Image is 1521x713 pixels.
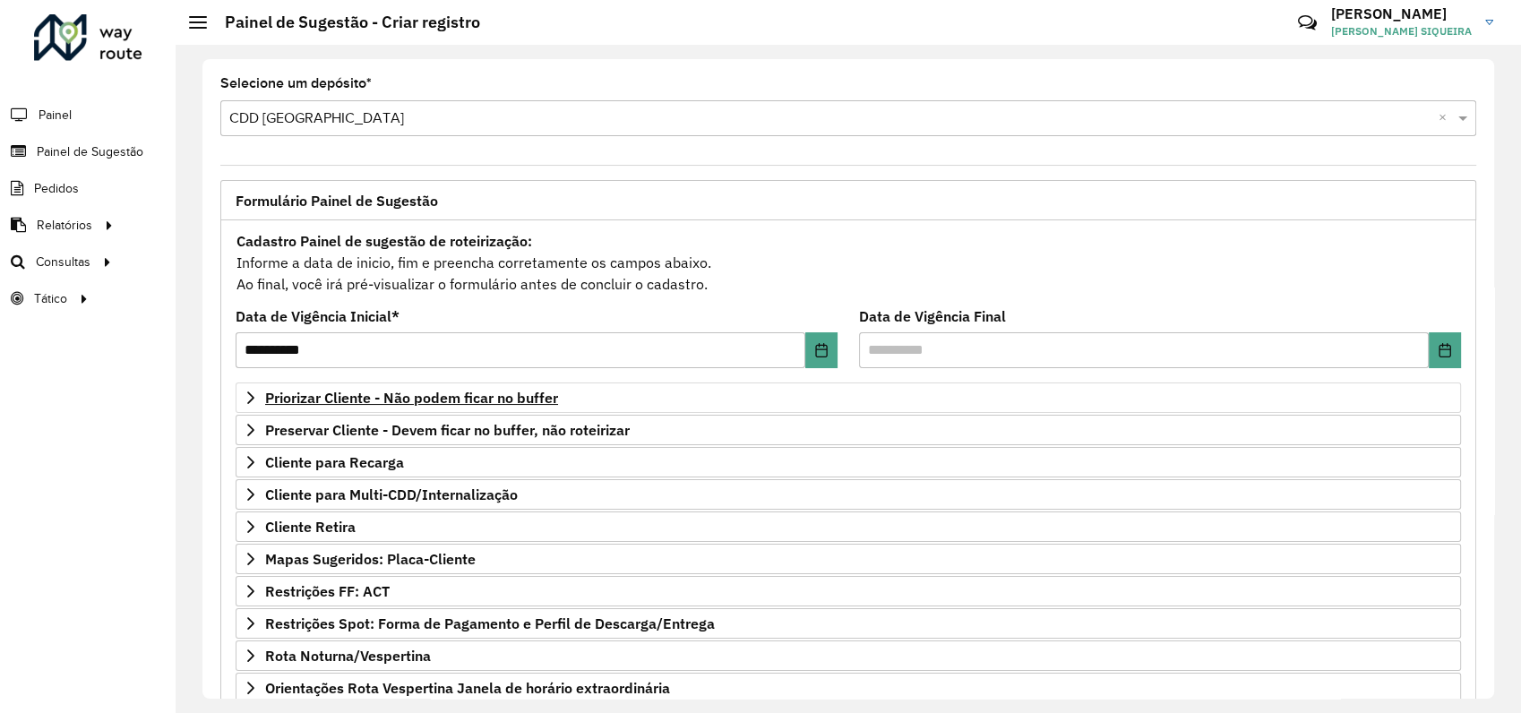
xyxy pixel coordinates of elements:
[236,479,1461,510] a: Cliente para Multi-CDD/Internalização
[265,584,390,598] span: Restrições FF: ACT
[236,232,532,250] strong: Cadastro Painel de sugestão de roteirização:
[1331,5,1472,22] h3: [PERSON_NAME]
[265,520,356,534] span: Cliente Retira
[34,289,67,308] span: Tático
[805,332,838,368] button: Choose Date
[37,216,92,235] span: Relatórios
[37,142,143,161] span: Painel de Sugestão
[236,229,1461,296] div: Informe a data de inicio, fim e preencha corretamente os campos abaixo. Ao final, você irá pré-vi...
[1429,332,1461,368] button: Choose Date
[265,391,558,405] span: Priorizar Cliente - Não podem ficar no buffer
[236,576,1461,606] a: Restrições FF: ACT
[236,608,1461,639] a: Restrições Spot: Forma de Pagamento e Perfil de Descarga/Entrega
[236,447,1461,477] a: Cliente para Recarga
[236,673,1461,703] a: Orientações Rota Vespertina Janela de horário extraordinária
[36,253,90,271] span: Consultas
[265,552,476,566] span: Mapas Sugeridos: Placa-Cliente
[236,415,1461,445] a: Preservar Cliente - Devem ficar no buffer, não roteirizar
[236,382,1461,413] a: Priorizar Cliente - Não podem ficar no buffer
[265,487,518,502] span: Cliente para Multi-CDD/Internalização
[265,681,670,695] span: Orientações Rota Vespertina Janela de horário extraordinária
[236,305,400,327] label: Data de Vigência Inicial
[265,649,431,663] span: Rota Noturna/Vespertina
[1288,4,1327,42] a: Contato Rápido
[236,193,438,208] span: Formulário Painel de Sugestão
[34,179,79,198] span: Pedidos
[236,640,1461,671] a: Rota Noturna/Vespertina
[859,305,1006,327] label: Data de Vigência Final
[265,455,404,469] span: Cliente para Recarga
[265,616,715,631] span: Restrições Spot: Forma de Pagamento e Perfil de Descarga/Entrega
[1439,107,1454,129] span: Clear all
[39,106,72,125] span: Painel
[220,73,372,94] label: Selecione um depósito
[265,423,630,437] span: Preservar Cliente - Devem ficar no buffer, não roteirizar
[236,544,1461,574] a: Mapas Sugeridos: Placa-Cliente
[236,511,1461,542] a: Cliente Retira
[207,13,480,32] h2: Painel de Sugestão - Criar registro
[1331,23,1472,39] span: [PERSON_NAME] SIQUEIRA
